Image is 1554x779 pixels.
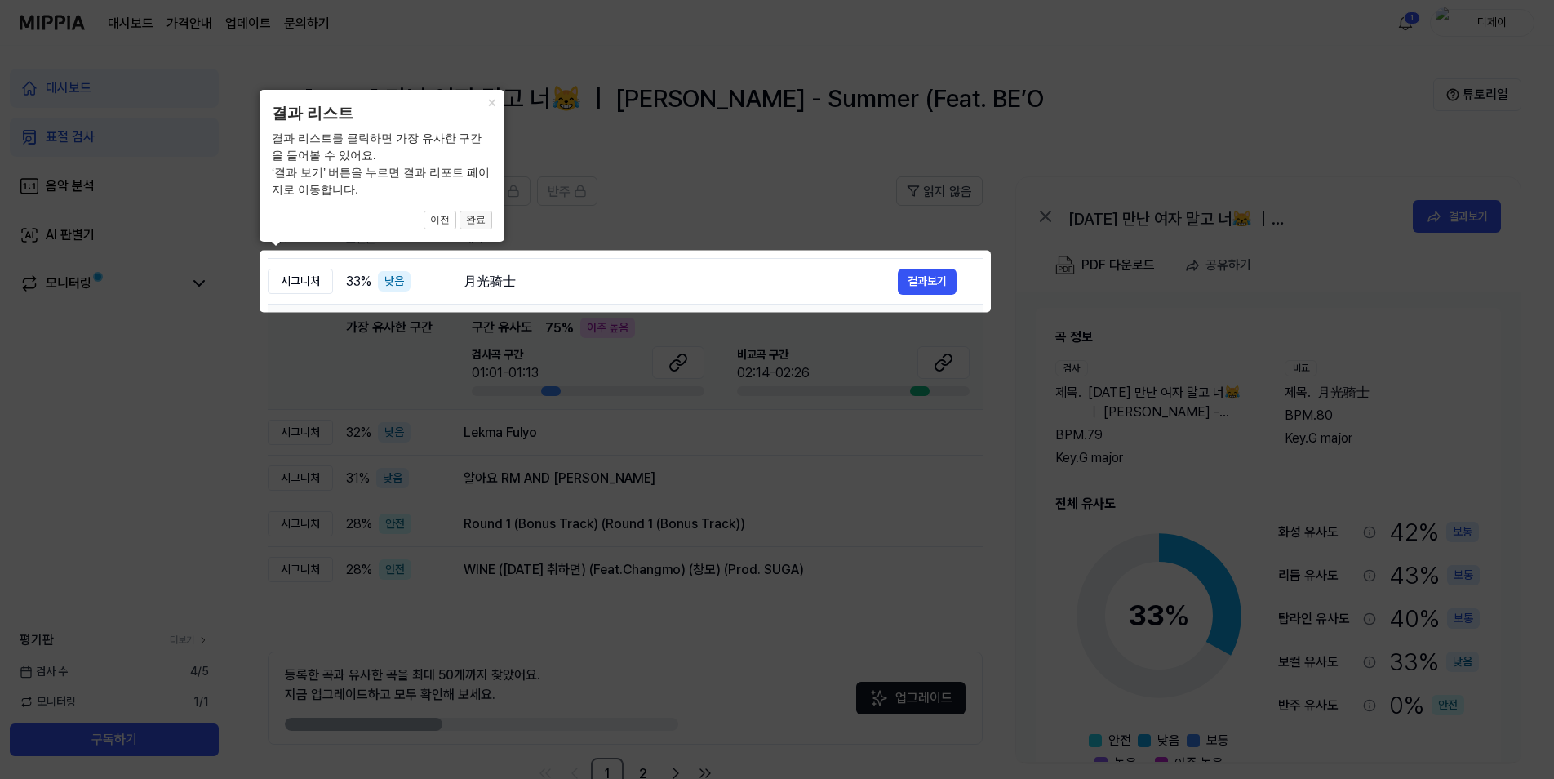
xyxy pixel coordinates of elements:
[272,130,492,198] div: 결과 리스트를 클릭하면 가장 유사한 구간을 들어볼 수 있어요. ‘결과 보기’ 버튼을 누르면 결과 리포트 페이지로 이동합니다.
[378,271,411,292] div: 낮음
[898,269,957,295] button: 결과보기
[424,211,456,230] button: 이전
[460,211,492,230] button: 완료
[346,272,371,292] span: 33 %
[272,102,492,126] header: 결과 리스트
[268,269,333,294] div: 시그니처
[464,272,898,292] div: 月光骑士
[478,90,504,113] button: Close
